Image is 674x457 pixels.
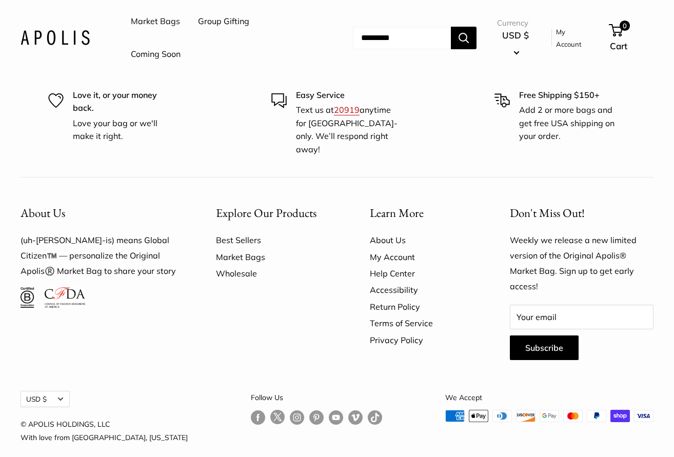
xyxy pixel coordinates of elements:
span: Explore Our Products [216,205,316,221]
a: 20919 [334,105,360,115]
a: Help Center [370,265,474,282]
a: Follow us on Facebook [251,410,265,425]
button: Learn More [370,203,474,223]
a: About Us [370,232,474,248]
p: (uh-[PERSON_NAME]-is) means Global Citizen™️ — personalize the Original Apolis®️ Market Bag to sh... [21,233,180,279]
p: We Accept [445,391,653,404]
p: Love it, or your money back. [73,89,180,115]
span: Currency [497,16,534,30]
a: Follow us on Vimeo [348,410,363,425]
p: Easy Service [296,89,403,102]
button: USD $ [497,27,534,60]
button: Search [451,27,477,49]
span: 0 [620,21,630,31]
p: © APOLIS HOLDINGS, LLC With love from [GEOGRAPHIC_DATA], [US_STATE] [21,418,188,444]
input: Search... [353,27,451,49]
a: Return Policy [370,299,474,315]
a: My Account [370,249,474,265]
p: Text us at anytime for [GEOGRAPHIC_DATA]-only. We’ll respond right away! [296,104,403,156]
img: Council of Fashion Designers of America Member [45,287,85,308]
p: Follow Us [251,391,382,404]
span: Learn More [370,205,424,221]
a: Market Bags [216,249,334,265]
a: Follow us on Pinterest [309,410,324,425]
img: Certified B Corporation [21,287,34,308]
a: My Account [556,26,592,51]
span: Cart [610,41,627,51]
button: USD $ [21,391,70,407]
a: Follow us on YouTube [329,410,343,425]
a: Group Gifting [198,14,249,29]
a: Market Bags [131,14,180,29]
iframe: Sign Up via Text for Offers [8,418,110,449]
span: About Us [21,205,65,221]
p: Free Shipping $150+ [519,89,626,102]
span: USD $ [502,30,529,41]
p: Don't Miss Out! [510,203,653,223]
a: Coming Soon [131,47,181,62]
a: Best Sellers [216,232,334,248]
a: Follow us on Instagram [290,410,304,425]
button: Explore Our Products [216,203,334,223]
a: Privacy Policy [370,332,474,348]
button: Subscribe [510,335,579,360]
a: Follow us on Twitter [270,410,285,428]
p: Love your bag or we'll make it right. [73,117,180,143]
p: Add 2 or more bags and get free USA shipping on your order. [519,104,626,143]
img: Apolis [21,30,90,45]
a: Terms of Service [370,315,474,331]
a: 0 Cart [610,22,653,54]
a: Follow us on Tumblr [368,410,382,425]
a: Accessibility [370,282,474,298]
a: Wholesale [216,265,334,282]
button: About Us [21,203,180,223]
p: Weekly we release a new limited version of the Original Apolis® Market Bag. Sign up to get early ... [510,233,653,294]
